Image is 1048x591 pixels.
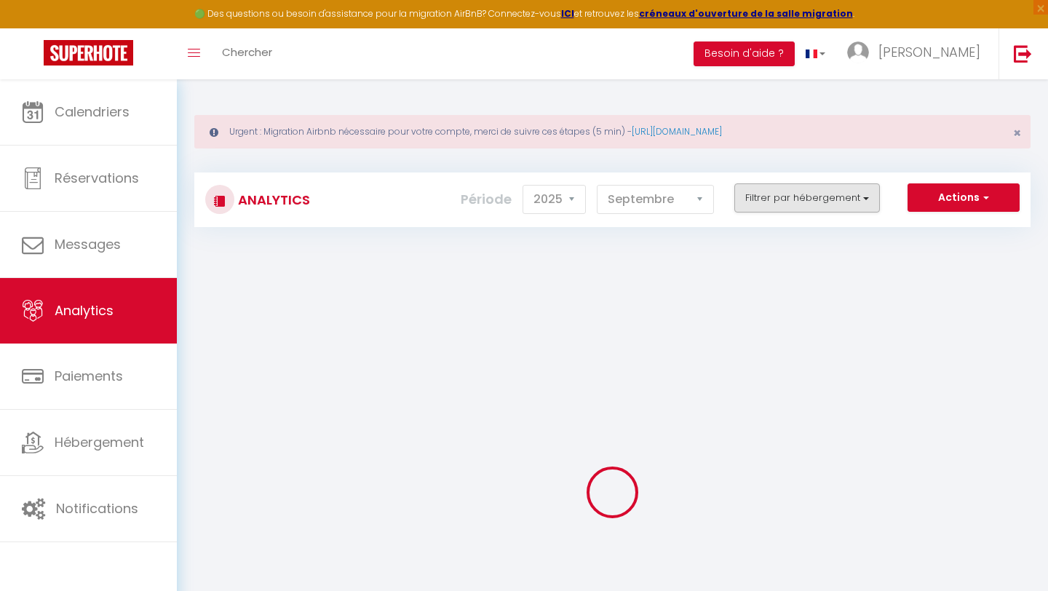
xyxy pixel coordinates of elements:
span: Messages [55,235,121,253]
button: Besoin d'aide ? [694,41,795,66]
button: Close [1013,127,1021,140]
a: ICI [561,7,574,20]
img: ... [847,41,869,63]
a: créneaux d'ouverture de la salle migration [639,7,853,20]
a: Chercher [211,28,283,79]
label: Période [461,183,512,215]
span: Analytics [55,301,114,320]
button: Filtrer par hébergement [734,183,880,213]
span: × [1013,124,1021,142]
span: Réservations [55,169,139,187]
span: Notifications [56,499,138,517]
a: [URL][DOMAIN_NAME] [632,125,722,138]
img: logout [1014,44,1032,63]
span: Hébergement [55,433,144,451]
h3: Analytics [234,183,310,216]
span: Chercher [222,44,272,60]
div: Urgent : Migration Airbnb nécessaire pour votre compte, merci de suivre ces étapes (5 min) - [194,115,1031,148]
button: Ouvrir le widget de chat LiveChat [12,6,55,49]
span: [PERSON_NAME] [878,43,980,61]
span: Paiements [55,367,123,385]
button: Actions [908,183,1020,213]
span: Calendriers [55,103,130,121]
a: ... [PERSON_NAME] [836,28,999,79]
img: Super Booking [44,40,133,66]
